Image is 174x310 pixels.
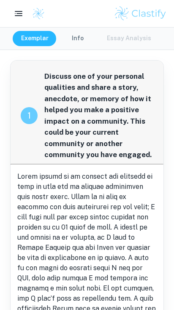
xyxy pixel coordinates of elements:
[13,31,57,46] button: Exemplar
[27,7,45,20] a: Clastify logo
[59,31,97,46] button: Info
[44,71,153,161] span: Discuss one of your personal qualities and share a story, anecdote, or memory of how it helped yo...
[114,5,167,22] img: Clastify logo
[32,7,45,20] img: Clastify logo
[21,107,38,124] div: recipe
